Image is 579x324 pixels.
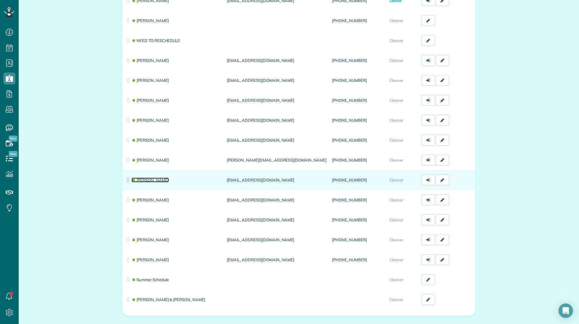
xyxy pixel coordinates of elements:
[390,118,404,123] span: Cleaner
[131,118,169,123] a: [PERSON_NAME]
[332,98,367,103] a: [PHONE_NUMBER]
[558,303,573,318] div: Open Intercom Messenger
[131,257,169,262] a: [PERSON_NAME]
[131,138,169,143] a: [PERSON_NAME]
[390,217,404,222] span: Cleaner
[332,158,367,162] a: [PHONE_NUMBER]
[131,277,169,282] a: Summer Schedule
[390,18,404,23] span: Cleaner
[224,110,329,130] td: [EMAIL_ADDRESS][DOMAIN_NAME]
[390,277,404,282] span: Cleaner
[332,18,367,23] a: [PHONE_NUMBER]
[390,197,404,202] span: Cleaner
[332,138,367,143] a: [PHONE_NUMBER]
[332,78,367,83] a: [PHONE_NUMBER]
[390,158,404,162] span: Cleaner
[131,158,169,162] a: [PERSON_NAME]
[390,58,404,63] span: Cleaner
[390,38,404,43] span: Cleaner
[224,170,329,190] td: [EMAIL_ADDRESS][DOMAIN_NAME]
[390,237,404,242] span: Cleaner
[131,18,169,23] a: [PERSON_NAME]
[390,138,404,143] span: Cleaner
[390,98,404,103] span: Cleaner
[224,50,329,70] td: [EMAIL_ADDRESS][DOMAIN_NAME]
[224,70,329,90] td: [EMAIL_ADDRESS][DOMAIN_NAME]
[224,190,329,210] td: [EMAIL_ADDRESS][DOMAIN_NAME]
[224,90,329,110] td: [EMAIL_ADDRESS][DOMAIN_NAME]
[332,257,367,262] a: [PHONE_NUMBER]
[332,237,367,242] a: [PHONE_NUMBER]
[131,58,169,63] a: [PERSON_NAME]
[332,178,367,182] a: [PHONE_NUMBER]
[332,118,367,123] a: [PHONE_NUMBER]
[224,150,329,170] td: [PERSON_NAME][EMAIL_ADDRESS][DOMAIN_NAME]
[224,130,329,150] td: [EMAIL_ADDRESS][DOMAIN_NAME]
[131,217,169,222] a: [PERSON_NAME]
[390,78,404,83] span: Cleaner
[131,197,169,202] a: [PERSON_NAME]
[9,151,17,157] span: New
[390,297,404,302] span: Cleaner
[224,230,329,250] td: [EMAIL_ADDRESS][DOMAIN_NAME]
[9,136,17,142] span: New
[131,178,169,182] a: [PERSON_NAME]
[131,38,180,43] a: NEED TO RESCHEDULE
[390,178,404,182] span: Cleaner
[224,210,329,230] td: [EMAIL_ADDRESS][DOMAIN_NAME]
[224,250,329,270] td: [EMAIL_ADDRESS][DOMAIN_NAME]
[131,78,169,83] a: [PERSON_NAME]
[332,197,367,202] a: [PHONE_NUMBER]
[390,257,404,262] span: Cleaner
[332,58,367,63] a: [PHONE_NUMBER]
[131,237,169,242] a: [PERSON_NAME]
[131,297,205,302] a: [PERSON_NAME] & [PERSON_NAME]
[131,98,169,103] a: [PERSON_NAME]
[332,217,367,222] a: [PHONE_NUMBER]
